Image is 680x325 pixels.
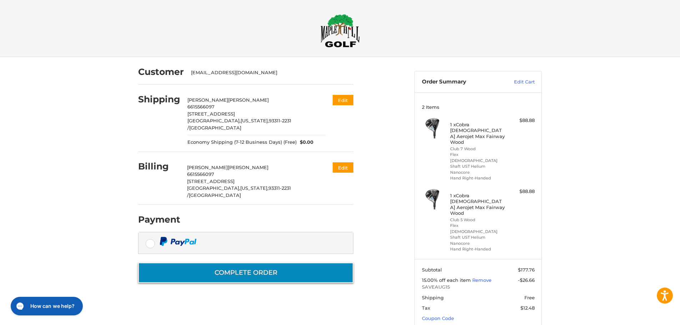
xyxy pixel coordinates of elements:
[450,234,505,246] li: Shaft UST Helium Nanocore
[450,122,505,145] h4: 1 x Cobra [DEMOGRAPHIC_DATA] Aerojet Max Fairway Wood
[450,223,505,234] li: Flex [DEMOGRAPHIC_DATA]
[422,305,430,311] span: Tax
[450,152,505,163] li: Flex [DEMOGRAPHIC_DATA]
[240,185,268,191] span: [US_STATE],
[160,237,197,246] img: PayPal icon
[422,104,535,110] h3: 2 Items
[228,164,268,170] span: [PERSON_NAME]
[138,214,180,225] h2: Payment
[518,267,535,273] span: $177.76
[189,192,241,198] span: [GEOGRAPHIC_DATA]
[333,95,353,105] button: Edit
[187,171,214,177] span: 6615566097
[499,78,535,86] a: Edit Cart
[138,94,180,105] h2: Shipping
[450,146,505,152] li: Club 7 Wood
[191,69,347,76] div: [EMAIL_ADDRESS][DOMAIN_NAME]
[520,305,535,311] span: $12.48
[621,306,680,325] iframe: Google Customer Reviews
[138,66,184,77] h2: Customer
[241,118,269,123] span: [US_STATE],
[138,263,353,283] button: Complete order
[228,97,269,103] span: [PERSON_NAME]
[472,277,492,283] a: Remove
[187,185,240,191] span: [GEOGRAPHIC_DATA],
[138,161,180,172] h2: Billing
[7,294,85,318] iframe: Gorgias live chat messenger
[524,295,535,300] span: Free
[450,175,505,181] li: Hand Right-Handed
[450,193,505,216] h4: 1 x Cobra [DEMOGRAPHIC_DATA] Aerojet Max Fairway Wood
[187,178,235,184] span: [STREET_ADDRESS]
[450,246,505,252] li: Hand Right-Handed
[507,117,535,124] div: $88.88
[507,188,535,195] div: $88.88
[518,277,535,283] span: -$26.66
[422,295,444,300] span: Shipping
[450,217,505,223] li: Club 5 Wood
[422,78,499,86] h3: Order Summary
[187,185,291,198] span: 93311-2231 /
[187,118,291,131] span: 93311-2231 /
[189,125,241,131] span: [GEOGRAPHIC_DATA]
[187,111,235,117] span: [STREET_ADDRESS]
[422,284,535,291] span: SAVEAUG15
[187,97,228,103] span: [PERSON_NAME]
[187,104,215,110] span: 6615566097
[450,163,505,175] li: Shaft UST Helium Nanocore
[187,164,228,170] span: [PERSON_NAME]
[321,14,360,47] img: Maple Hill Golf
[297,139,314,146] span: $0.00
[422,315,454,321] a: Coupon Code
[187,139,297,146] span: Economy Shipping (7-12 Business Days) (Free)
[187,118,241,123] span: [GEOGRAPHIC_DATA],
[422,277,472,283] span: 15.00% off each item
[422,267,442,273] span: Subtotal
[333,162,353,173] button: Edit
